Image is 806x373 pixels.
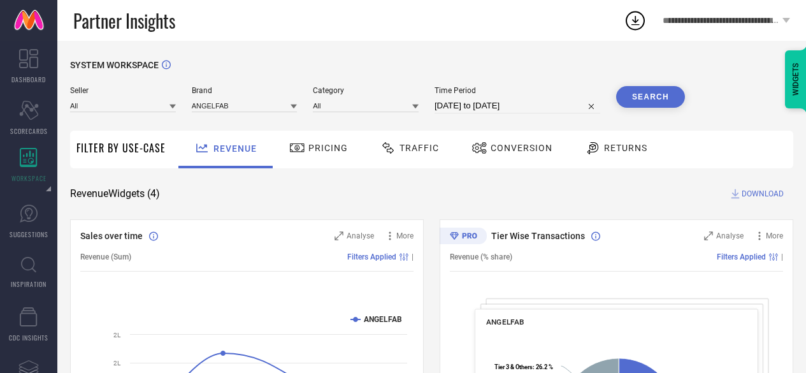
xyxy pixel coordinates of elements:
text: ANGELFAB [364,315,402,324]
input: Select time period [435,98,600,113]
span: | [781,252,783,261]
svg: Zoom [704,231,713,240]
span: Time Period [435,86,600,95]
span: Revenue Widgets ( 4 ) [70,187,160,200]
tspan: Tier 3 & Others [494,363,533,370]
span: Analyse [716,231,744,240]
span: Revenue (Sum) [80,252,131,261]
span: Revenue [213,143,257,154]
span: Tier Wise Transactions [491,231,585,241]
span: Sales over time [80,231,143,241]
span: More [396,231,414,240]
span: Filters Applied [347,252,396,261]
span: Analyse [347,231,374,240]
span: Brand [192,86,298,95]
span: Returns [604,143,647,153]
svg: Zoom [335,231,343,240]
span: SYSTEM WORKSPACE [70,60,159,70]
span: ANGELFAB [486,318,524,326]
span: Traffic [399,143,439,153]
span: Revenue (% share) [450,252,512,261]
span: Filter By Use-Case [76,140,166,156]
text: : 26.2 % [494,363,553,370]
span: Partner Insights [73,8,175,34]
span: More [766,231,783,240]
text: 2L [113,360,121,367]
span: DOWNLOAD [742,187,784,200]
span: Conversion [491,143,552,153]
span: INSPIRATION [11,279,47,289]
span: CDC INSIGHTS [9,333,48,342]
span: Category [313,86,419,95]
button: Search [616,86,685,108]
span: DASHBOARD [11,75,46,84]
span: Pricing [308,143,348,153]
text: 2L [113,332,121,339]
span: | [412,252,414,261]
span: Filters Applied [717,252,766,261]
span: Seller [70,86,176,95]
div: Premium [440,228,487,247]
span: WORKSPACE [11,173,47,183]
div: Open download list [624,9,647,32]
span: SUGGESTIONS [10,230,48,239]
span: SCORECARDS [10,126,48,136]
